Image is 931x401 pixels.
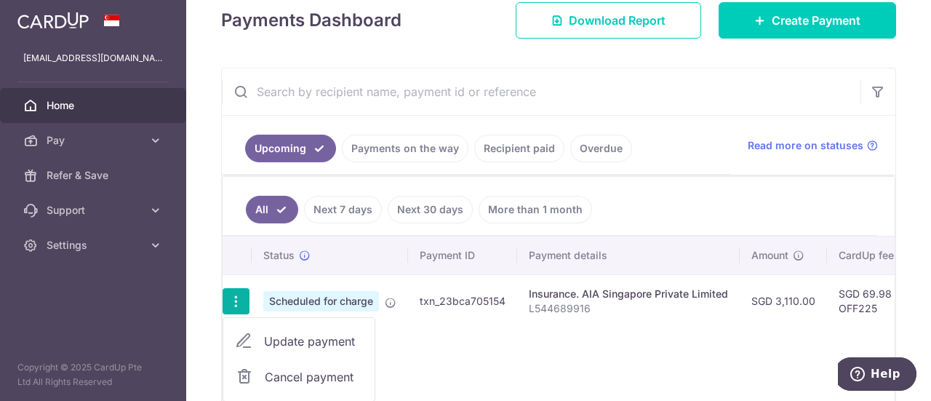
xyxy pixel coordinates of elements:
span: CardUp fee [839,248,894,263]
img: CardUp [17,12,89,29]
a: Upcoming [245,135,336,162]
td: txn_23bca705154 [408,274,517,327]
td: SGD 3,110.00 [740,274,827,327]
a: Next 30 days [388,196,473,223]
th: Payment details [517,237,740,274]
span: Help [33,10,63,23]
th: Payment ID [408,237,517,274]
a: Next 7 days [304,196,382,223]
p: L544689916 [529,301,728,316]
a: Create Payment [719,2,896,39]
a: Payments on the way [342,135,468,162]
span: Amount [751,248,788,263]
input: Search by recipient name, payment id or reference [222,68,860,115]
span: Read more on statuses [748,138,863,153]
iframe: Opens a widget where you can find more information [838,357,916,394]
a: All [246,196,298,223]
span: Create Payment [772,12,860,29]
td: SGD 69.98 OFF225 [827,274,922,327]
a: More than 1 month [479,196,592,223]
h4: Payments Dashboard [221,7,401,33]
span: Settings [47,238,143,253]
a: Read more on statuses [748,138,878,153]
span: Support [47,203,143,218]
span: Home [47,98,143,113]
span: Refer & Save [47,168,143,183]
span: Download Report [569,12,666,29]
span: Pay [47,133,143,148]
a: Download Report [516,2,701,39]
span: Status [263,248,295,263]
a: Recipient paid [474,135,564,162]
a: Overdue [570,135,632,162]
p: [EMAIL_ADDRESS][DOMAIN_NAME] [23,51,163,65]
span: Scheduled for charge [263,291,379,311]
div: Insurance. AIA Singapore Private Limited [529,287,728,301]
